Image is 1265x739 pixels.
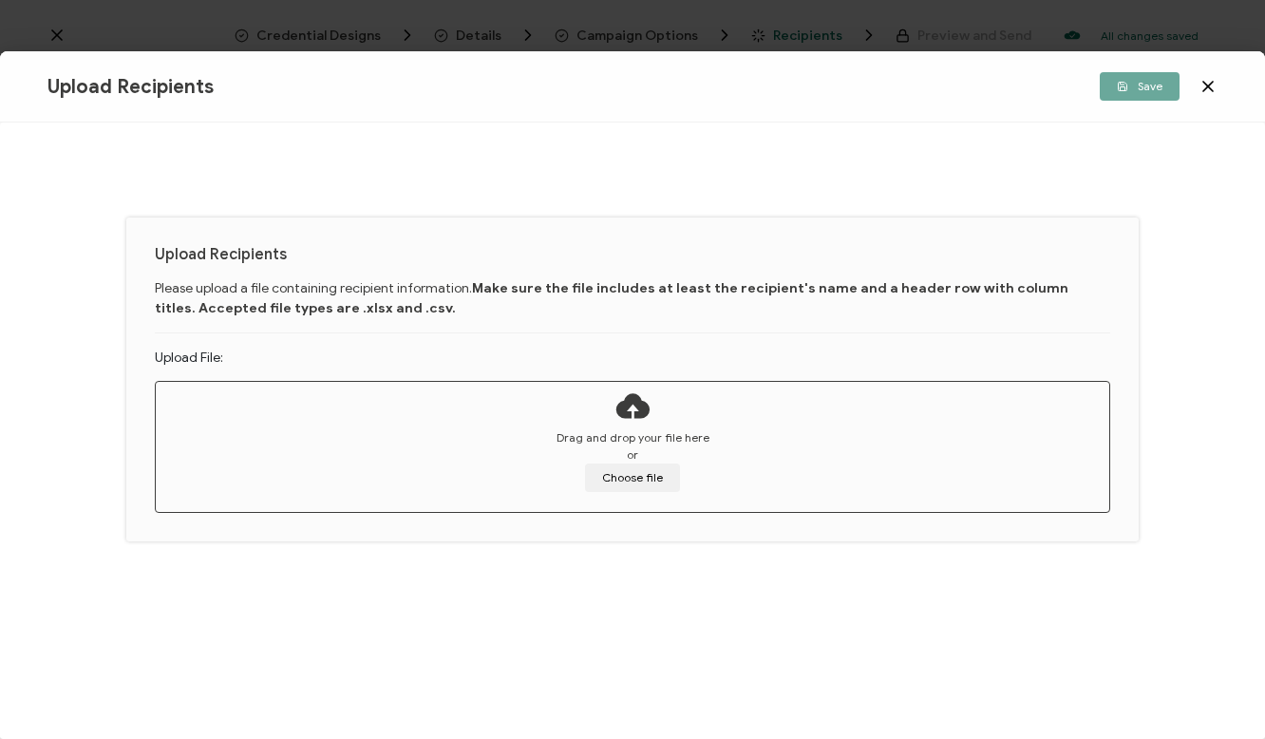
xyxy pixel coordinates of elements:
[47,75,214,99] span: Upload Recipients
[155,246,1110,264] h1: Upload Recipients
[627,446,638,464] span: or
[155,278,1110,318] p: Please upload a file containing recipient information.
[557,429,709,446] span: Drag and drop your file here
[585,464,680,492] button: Choose file
[155,280,1068,316] b: Make sure the file includes at least the recipient's name and a header row with column titles. Ac...
[155,348,1110,371] div: Upload File:
[1170,648,1265,739] iframe: Chat Widget
[1117,81,1162,92] span: Save
[1100,72,1180,101] button: Save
